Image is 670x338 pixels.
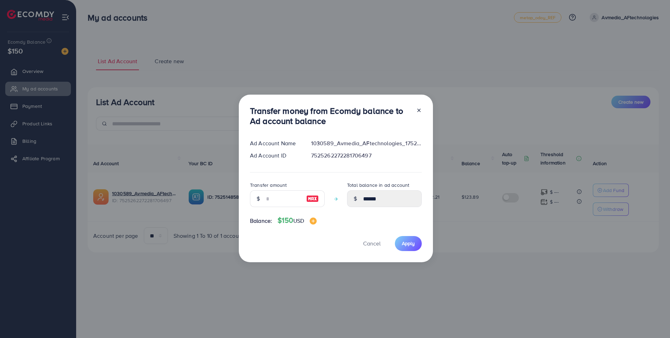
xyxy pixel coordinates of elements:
div: Ad Account ID [244,152,305,160]
div: 1030589_Avmedia_AFtechnologies_1752111662599 [305,139,427,147]
span: Balance: [250,217,272,225]
span: Cancel [363,240,381,247]
label: Transfer amount [250,182,287,189]
img: image [310,218,317,225]
label: Total balance in ad account [347,182,409,189]
div: Ad Account Name [244,139,305,147]
button: Cancel [354,236,389,251]
h4: $150 [278,216,317,225]
span: USD [293,217,304,225]
span: Apply [402,240,415,247]
iframe: Chat [640,307,665,333]
img: image [306,194,319,203]
h3: Transfer money from Ecomdy balance to Ad account balance [250,106,411,126]
button: Apply [395,236,422,251]
div: 7525262272281706497 [305,152,427,160]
